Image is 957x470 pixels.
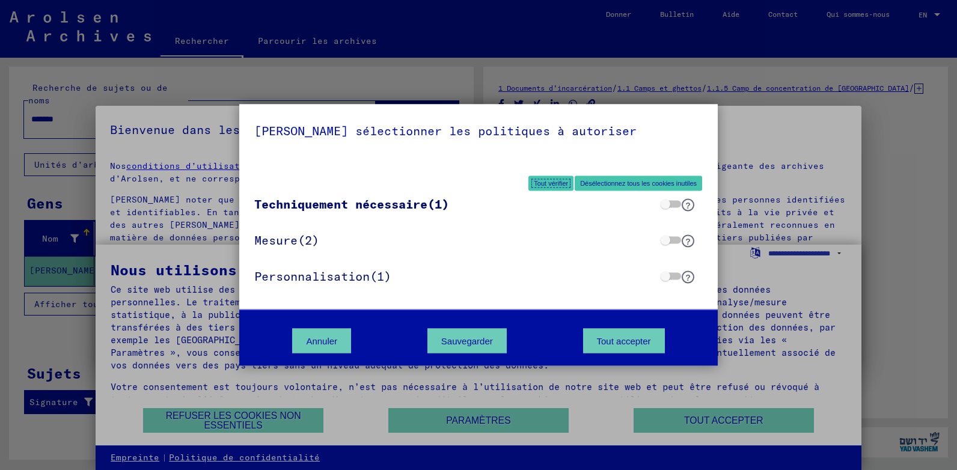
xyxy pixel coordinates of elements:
[292,329,351,353] button: Annuler
[254,269,391,284] font: (1)
[254,233,298,248] span: Mesure
[583,329,665,353] button: Tout accepter
[682,235,694,248] button: ?
[254,269,370,284] span: Personnalisation
[427,329,507,353] button: Sauvegarder
[528,176,573,191] button: Tout vérifier
[254,123,703,139] div: [PERSON_NAME] sélectionner les politiques à autoriser
[254,233,319,248] font: (2)
[682,271,694,284] button: ?
[575,176,702,191] button: Désélectionnez tous les cookies inutiles
[682,199,694,212] button: ?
